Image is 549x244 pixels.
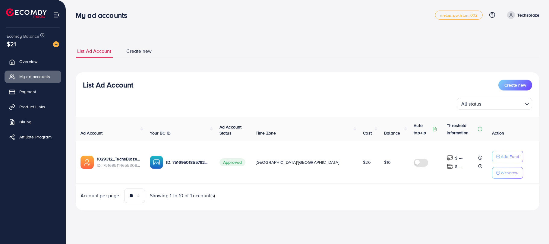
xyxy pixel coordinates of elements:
[126,48,152,55] span: Create new
[19,104,45,110] span: Product Links
[53,41,59,47] img: image
[150,156,163,169] img: ic-ba-acc.ded83a64.svg
[483,98,522,108] input: Search for option
[414,122,431,136] p: Auto top-up
[5,86,61,98] a: Payment
[80,156,94,169] img: ic-ads-acc.e4c84228.svg
[384,159,391,165] span: $10
[501,169,518,176] p: Withdraw
[7,40,16,48] span: $21
[19,74,50,80] span: My ad accounts
[492,167,523,179] button: Withdraw
[517,11,539,19] p: Techsblaze
[457,98,532,110] div: Search for option
[363,159,371,165] span: $20
[505,11,539,19] a: Techsblaze
[5,71,61,83] a: My ad accounts
[455,163,462,170] p: $ ---
[80,130,103,136] span: Ad Account
[447,155,453,161] img: top-up amount
[363,130,372,136] span: Cost
[19,89,36,95] span: Payment
[6,8,47,18] img: logo
[97,162,140,168] span: ID: 7516951146553081873
[435,11,483,20] a: metap_pakistan_002
[256,130,276,136] span: Time Zone
[19,134,52,140] span: Affiliate Program
[384,130,400,136] span: Balance
[501,153,519,160] p: Add Fund
[504,82,526,88] span: Create new
[5,55,61,68] a: Overview
[166,159,210,166] p: ID: 7516950185579233288
[447,122,476,136] p: Threshold information
[440,13,478,17] span: metap_pakistan_002
[80,192,119,199] span: Account per page
[53,11,60,18] img: menu
[492,130,504,136] span: Action
[256,159,339,165] span: [GEOGRAPHIC_DATA]/[GEOGRAPHIC_DATA]
[447,163,453,170] img: top-up amount
[460,100,483,108] span: All status
[498,80,532,90] button: Create new
[455,154,462,162] p: $ ---
[76,11,132,20] h3: My ad accounts
[150,130,171,136] span: Your BC ID
[5,116,61,128] a: Billing
[5,131,61,143] a: Affiliate Program
[7,33,39,39] span: Ecomdy Balance
[219,158,245,166] span: Approved
[492,151,523,162] button: Add Fund
[97,156,140,168] div: <span class='underline'>1029312_TechsBlaze_1750176582114</span></br>7516951146553081873
[19,119,31,125] span: Billing
[97,156,140,162] a: 1029312_TechsBlaze_1750176582114
[150,192,215,199] span: Showing 1 To 10 of 1 account(s)
[83,81,133,89] h3: List Ad Account
[77,48,111,55] span: List Ad Account
[219,124,242,136] span: Ad Account Status
[19,59,37,65] span: Overview
[5,101,61,113] a: Product Links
